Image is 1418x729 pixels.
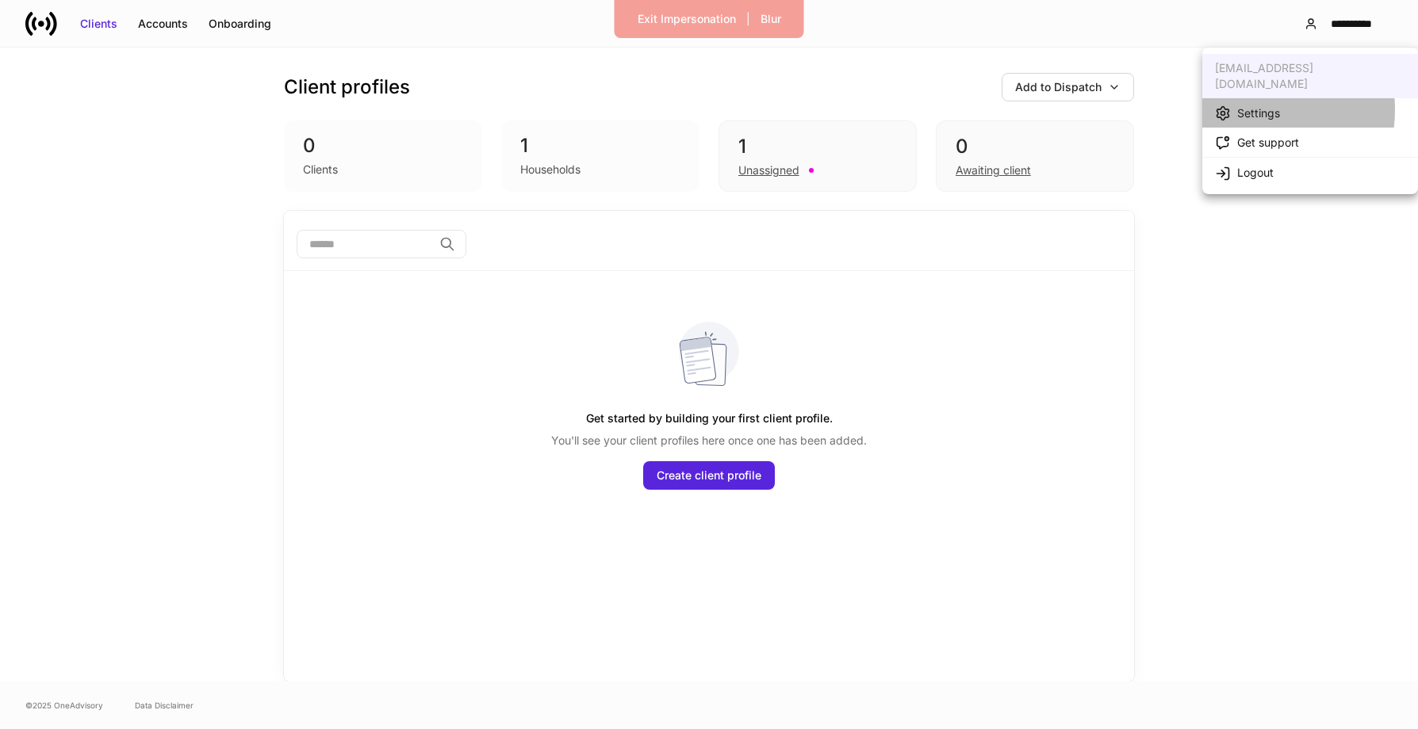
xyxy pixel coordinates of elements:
[1237,135,1299,151] div: Get support
[1237,165,1274,181] div: Logout
[1202,54,1418,98] div: [EMAIL_ADDRESS][DOMAIN_NAME]
[1237,105,1280,121] div: Settings
[761,11,781,27] div: Blur
[638,11,736,27] div: Exit Impersonation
